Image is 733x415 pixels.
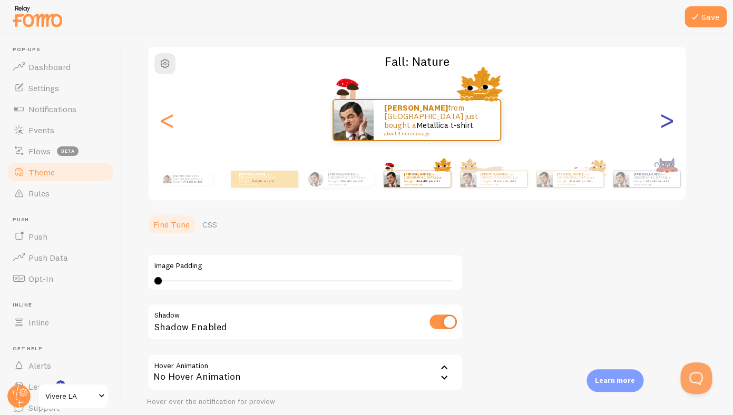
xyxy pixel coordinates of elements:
[28,273,53,284] span: Opt-In
[6,376,115,397] a: Learn
[481,183,522,185] small: about 4 minutes ago
[28,252,68,263] span: Push Data
[6,355,115,376] a: Alerts
[147,214,196,235] a: Fine Tune
[28,317,49,328] span: Inline
[28,381,50,392] span: Learn
[417,179,439,183] a: Metallica t-shirt
[147,354,463,391] div: No Hover Animation
[28,146,51,156] span: Flows
[6,268,115,289] a: Opt-In
[13,216,115,223] span: Push
[28,104,76,114] span: Notifications
[6,56,115,77] a: Dashboard
[587,369,643,392] div: Learn more
[13,46,115,53] span: Pop-ups
[384,104,490,136] p: from [GEOGRAPHIC_DATA] just bought a
[536,171,552,187] img: Fomo
[28,188,50,199] span: Rules
[384,171,399,187] img: Fomo
[239,183,280,185] small: about 4 minutes ago
[557,183,598,185] small: about 4 minutes ago
[6,98,115,120] a: Notifications
[163,175,171,183] img: Fomo
[660,82,673,158] div: Next slide
[28,62,71,72] span: Dashboard
[6,162,115,183] a: Theme
[6,247,115,268] a: Push Data
[493,179,516,183] a: Metallica t-shirt
[384,103,448,113] strong: [PERSON_NAME]
[196,214,223,235] a: CSS
[341,179,364,183] a: Metallica t-shirt
[404,172,446,185] p: from [GEOGRAPHIC_DATA] just bought a
[239,172,281,185] p: from [GEOGRAPHIC_DATA] just bought a
[6,120,115,141] a: Events
[633,172,676,185] p: from [GEOGRAPHIC_DATA] just bought a
[6,226,115,247] a: Push
[28,360,51,371] span: Alerts
[57,146,79,156] span: beta
[570,179,592,183] a: Metallica t-shirt
[6,183,115,204] a: Rules
[28,83,59,93] span: Settings
[38,383,109,409] a: Vivere LA
[633,183,675,185] small: about 4 minutes ago
[147,303,463,342] div: Shadow Enabled
[148,53,686,70] h2: Fall: Nature
[613,171,629,187] img: Fomo
[384,131,486,136] small: about 4 minutes ago
[6,312,115,333] a: Inline
[45,390,95,402] span: Vivere LA
[13,345,115,352] span: Get Help
[6,141,115,162] a: Flows beta
[252,179,275,183] a: Metallica t-shirt
[28,125,54,135] span: Events
[328,183,369,185] small: about 4 minutes ago
[481,172,506,176] strong: [PERSON_NAME]
[11,3,64,29] img: fomo-relay-logo-orange.svg
[334,100,374,140] img: Fomo
[557,172,582,176] strong: [PERSON_NAME]
[481,172,523,185] p: from [GEOGRAPHIC_DATA] just bought a
[308,171,323,186] img: Fomo
[184,180,202,183] a: Metallica t-shirt
[416,120,473,130] a: Metallica t-shirt
[13,302,115,309] span: Inline
[28,231,47,242] span: Push
[173,173,209,185] p: from [GEOGRAPHIC_DATA] just bought a
[328,172,354,176] strong: [PERSON_NAME]
[460,171,476,187] img: Fomo
[28,167,55,177] span: Theme
[633,172,659,176] strong: [PERSON_NAME]
[239,172,265,176] strong: [PERSON_NAME]
[404,183,445,185] small: about 4 minutes ago
[6,77,115,98] a: Settings
[646,179,669,183] a: Metallica t-shirt
[595,376,635,386] p: Learn more
[161,82,173,158] div: Previous slide
[557,172,599,185] p: from [GEOGRAPHIC_DATA] just bought a
[680,362,712,394] iframe: Help Scout Beacon - Open
[404,172,429,176] strong: [PERSON_NAME]
[173,174,194,177] strong: [PERSON_NAME]
[147,397,463,407] div: Hover over the notification for preview
[56,380,65,390] svg: <p>Watch New Feature Tutorials!</p>
[328,172,370,185] p: from [GEOGRAPHIC_DATA] just bought a
[154,261,456,271] label: Image Padding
